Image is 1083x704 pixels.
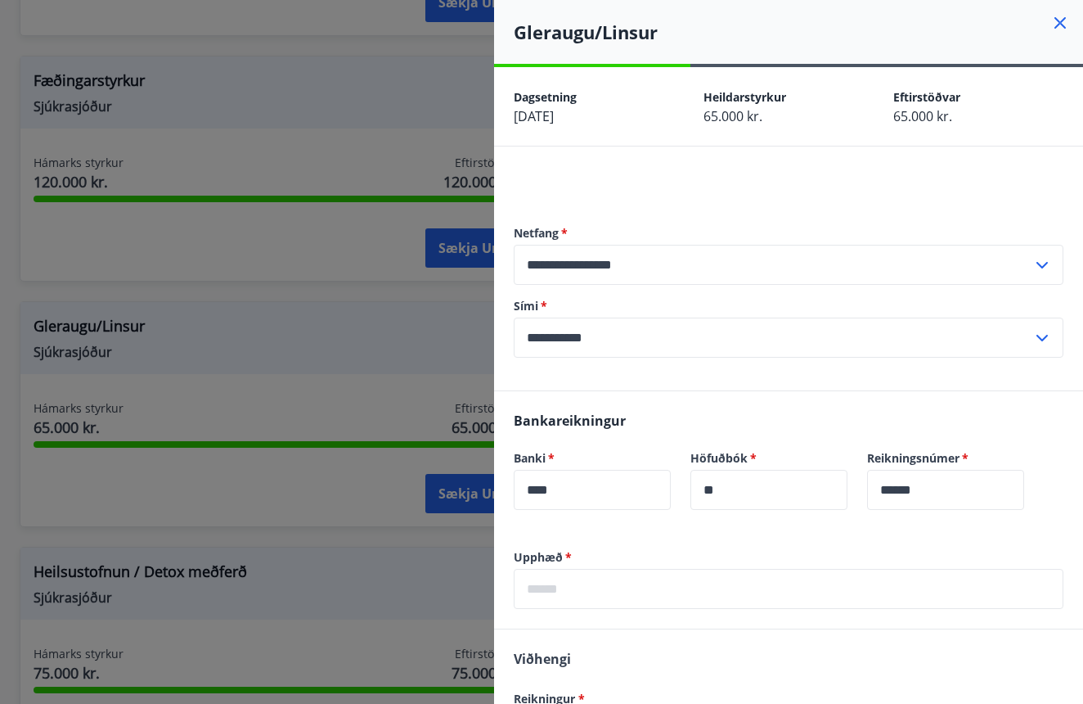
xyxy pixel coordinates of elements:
[514,650,571,668] span: Viðhengi
[867,450,1024,467] label: Reikningsnúmer
[514,89,577,105] span: Dagsetning
[703,107,762,125] span: 65.000 kr.
[893,89,960,105] span: Eftirstöðvar
[514,549,1063,566] label: Upphæð
[514,569,1063,609] div: Upphæð
[893,107,952,125] span: 65.000 kr.
[690,450,847,467] label: Höfuðbók
[514,20,1083,44] h4: Gleraugu/Linsur
[514,450,671,467] label: Banki
[703,89,786,105] span: Heildarstyrkur
[514,298,1063,314] label: Sími
[514,107,554,125] span: [DATE]
[514,225,1063,241] label: Netfang
[514,412,626,430] span: Bankareikningur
